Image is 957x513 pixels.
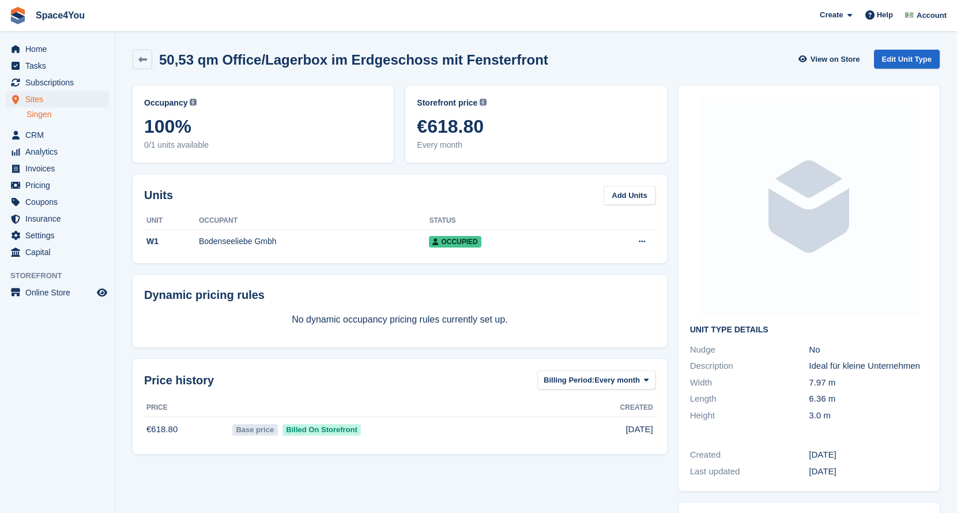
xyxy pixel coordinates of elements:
[144,97,187,109] span: Occupancy
[690,392,809,406] div: Length
[25,244,95,260] span: Capital
[903,9,915,21] img: Finn-Kristof Kausch
[95,286,109,299] a: Preview store
[811,54,860,65] span: View on Store
[690,465,809,478] div: Last updated
[190,99,197,106] img: icon-info-grey-7440780725fd019a000dd9b08b2336e03edf1995a4989e88bcd33f0948082b44.svg
[690,325,928,335] h2: Unit Type details
[594,375,640,386] span: Every month
[6,74,109,91] a: menu
[809,343,928,357] div: No
[917,10,947,21] span: Account
[25,177,95,193] span: Pricing
[690,343,809,357] div: Nudge
[144,235,199,248] div: W1
[25,74,95,91] span: Subscriptions
[25,91,95,107] span: Sites
[25,284,95,301] span: Online Store
[25,127,95,143] span: CRM
[809,409,928,422] div: 3.0 m
[820,9,843,21] span: Create
[31,6,89,25] a: Space4You
[809,392,928,406] div: 6.36 m
[27,109,109,120] a: Singen
[25,160,95,177] span: Invoices
[6,91,109,107] a: menu
[144,139,382,151] span: 0/1 units available
[809,465,928,478] div: [DATE]
[25,41,95,57] span: Home
[6,284,109,301] a: menu
[144,372,214,389] span: Price history
[417,116,655,137] span: €618.80
[429,212,583,230] th: Status
[144,116,382,137] span: 100%
[6,144,109,160] a: menu
[6,41,109,57] a: menu
[417,139,655,151] span: Every month
[877,9,893,21] span: Help
[159,52,548,68] h2: 50,53 qm Office/Lagerbox im Erdgeschoss mit Fensterfront
[144,399,230,417] th: Price
[699,97,918,316] img: blank-unit-type-icon-ffbac7b88ba66c5e286b0e438baccc4b9c83835d4c34f86887a83fc20ec27e7b.svg
[690,376,809,390] div: Width
[809,376,928,390] div: 7.97 m
[874,50,940,69] a: Edit Unit Type
[417,97,477,109] span: Storefront price
[25,211,95,227] span: Insurance
[6,160,109,177] a: menu
[809,360,928,373] div: Ideal für kleine Unternehmen
[25,58,95,74] span: Tasks
[626,423,653,436] span: [DATE]
[6,194,109,210] a: menu
[690,409,809,422] div: Height
[232,424,278,436] span: Base price
[9,7,27,24] img: stora-icon-8386f47178a22dfd0bd8f6a31ec36ba5ce8667c1dd55bd0f319d3a0aa187defe.svg
[6,177,109,193] a: menu
[6,211,109,227] a: menu
[429,236,481,248] span: Occupied
[6,127,109,143] a: menu
[797,50,865,69] a: View on Store
[537,370,655,390] button: Billing Period: Every month
[6,244,109,260] a: menu
[480,99,487,106] img: icon-info-grey-7440780725fd019a000dd9b08b2336e03edf1995a4989e88bcd33f0948082b44.svg
[144,417,230,442] td: €618.80
[690,448,809,462] div: Created
[544,375,594,386] span: Billing Period:
[25,194,95,210] span: Coupons
[144,212,199,230] th: Unit
[809,448,928,462] div: [DATE]
[6,58,109,74] a: menu
[199,235,429,248] div: Bodenseeliebe Gmbh
[690,360,809,373] div: Description
[620,402,653,413] span: Created
[144,313,655,327] p: No dynamic occupancy pricing rules currently set up.
[6,227,109,244] a: menu
[10,270,115,282] span: Storefront
[144,286,655,304] div: Dynamic pricing rules
[604,186,655,205] a: Add Units
[25,144,95,160] span: Analytics
[144,186,173,204] h2: Units
[25,227,95,244] span: Settings
[199,212,429,230] th: Occupant
[282,424,361,436] span: Billed On Storefront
